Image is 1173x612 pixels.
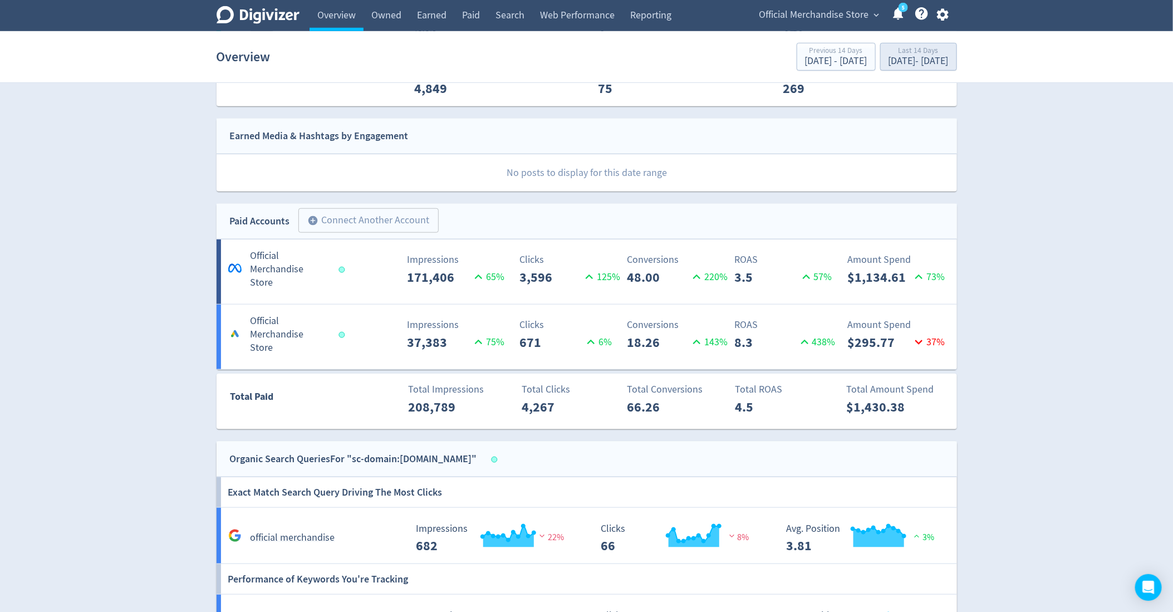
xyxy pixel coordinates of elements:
p: 73 % [911,270,945,285]
p: 75 [598,79,662,99]
p: Conversions [627,252,728,267]
p: 3,596 [519,267,582,287]
div: Previous 14 Days [805,47,867,56]
svg: Avg. Position 3.88 [781,523,948,553]
svg: Impressions 56 [410,523,577,553]
button: Official Merchandise Store [755,6,882,24]
h6: Exact Match Search Query Driving The Most Clicks [228,477,442,507]
p: Amount Spend [847,317,948,332]
div: Organic Search Queries For "sc-domain:[DOMAIN_NAME]" [230,451,477,467]
p: $295.77 [847,332,911,352]
button: Connect Another Account [298,208,439,233]
p: ROAS [735,252,836,267]
p: Total Impressions [408,382,509,397]
p: 143 % [689,335,728,350]
p: 220 % [689,270,728,285]
a: Official Merchandise StoreImpressions37,38375%Clicks6716%Conversions18.26143%ROAS8.3438%Amount Sp... [217,305,957,369]
h5: official merchandise [251,531,335,545]
img: negative-performance.svg [537,532,548,540]
p: 269 [783,79,847,99]
a: official merchandise Impressions 56 Impressions 682 22% Clicks 4 Clicks 66 8% Avg. Position 3.88 ... [217,508,957,564]
h5: Official Merchandise Store [251,249,328,290]
p: ROAS [735,317,836,332]
img: positive-performance.svg [911,532,922,540]
p: 671 [519,332,583,352]
a: *Official Merchandise StoreImpressions171,40665%Clicks3,596125%Conversions48.00220%ROAS3.557%Amou... [217,239,957,304]
p: Total Conversions [627,382,728,397]
p: Total Clicks [522,382,622,397]
a: 5 [899,3,908,12]
p: 4.5 [735,397,799,417]
p: 171,406 [407,267,471,287]
div: [DATE] - [DATE] [889,56,949,66]
p: Clicks [519,317,620,332]
p: 66.26 [627,397,691,417]
p: Amount Spend [847,252,948,267]
span: Data last synced: 27 Aug 2025, 5:02pm (AEST) [491,457,500,463]
p: 4,849 [414,79,478,99]
h6: Performance of Keywords You're Tracking [228,564,408,594]
a: Connect Another Account [290,210,439,233]
span: expand_more [872,10,882,20]
p: 6 % [583,335,612,350]
text: 5 [901,4,904,12]
div: Last 14 Days [889,47,949,56]
div: Earned Media & Hashtags by Engagement [230,128,409,144]
p: 4,267 [522,397,586,417]
img: negative-performance.svg [727,532,738,540]
button: Previous 14 Days[DATE] - [DATE] [797,43,876,71]
span: add_circle [308,215,319,226]
span: 22% [537,532,564,543]
p: $1,430.38 [847,397,911,417]
p: Total Amount Spend [847,382,948,397]
p: $1,134.61 [847,267,911,287]
p: Total ROAS [735,382,836,397]
span: Official Merchandise Store [759,6,869,24]
p: 3.5 [735,267,799,287]
p: 57 % [799,270,832,285]
p: Impressions [407,252,508,267]
svg: Clicks 4 [596,523,763,553]
p: 208,789 [408,397,472,417]
h5: Official Merchandise Store [251,315,328,355]
p: No posts to display for this date range [217,154,957,192]
span: 3% [911,532,934,543]
p: 8.3 [735,332,797,352]
p: 125 % [582,270,620,285]
span: Data last synced: 27 Aug 2025, 6:01pm (AEST) [338,267,348,273]
div: Open Intercom Messenger [1135,574,1162,601]
span: 8% [727,532,749,543]
p: 37,383 [407,332,471,352]
div: [DATE] - [DATE] [805,56,867,66]
p: 48.00 [627,267,689,287]
p: Conversions [627,317,728,332]
span: Data last synced: 27 Aug 2025, 6:01pm (AEST) [338,332,348,338]
svg: Google Analytics [228,529,242,542]
button: Last 14 Days[DATE]- [DATE] [880,43,957,71]
div: Paid Accounts [230,213,290,229]
p: Impressions [407,317,508,332]
p: 37 % [911,335,945,350]
p: 438 % [797,335,836,350]
div: Total Paid [217,389,340,410]
p: 18.26 [627,332,689,352]
p: Clicks [519,252,620,267]
h1: Overview [217,39,271,75]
